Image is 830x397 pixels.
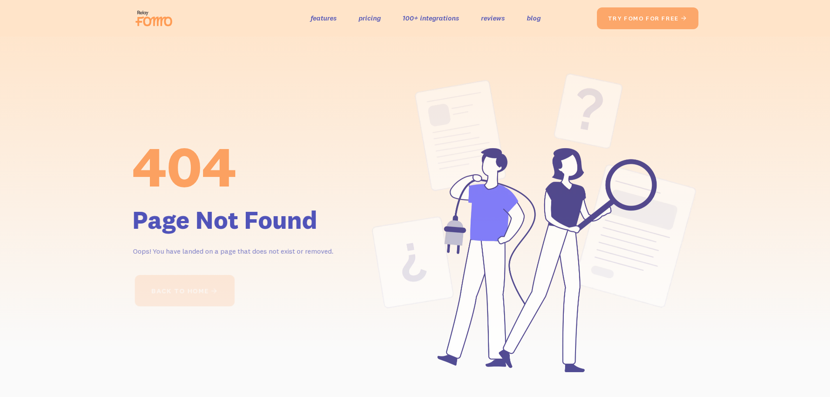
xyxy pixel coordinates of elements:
[481,12,505,24] a: reviews
[135,275,234,306] a: Back to home
[527,12,541,24] a: blog
[210,286,218,295] span: 
[681,14,688,22] span: 
[359,12,381,24] a: pricing
[403,12,459,24] a: 100+ integrations
[371,72,697,372] img: 404 Not Found - Techpool X Webflow Template
[133,245,358,257] p: Oops! You have landed on a page that does not exist or removed.
[311,12,337,24] a: features
[132,205,358,235] h1: Page Not Found
[132,138,359,194] div: 404
[597,7,698,29] a: try fomo for free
